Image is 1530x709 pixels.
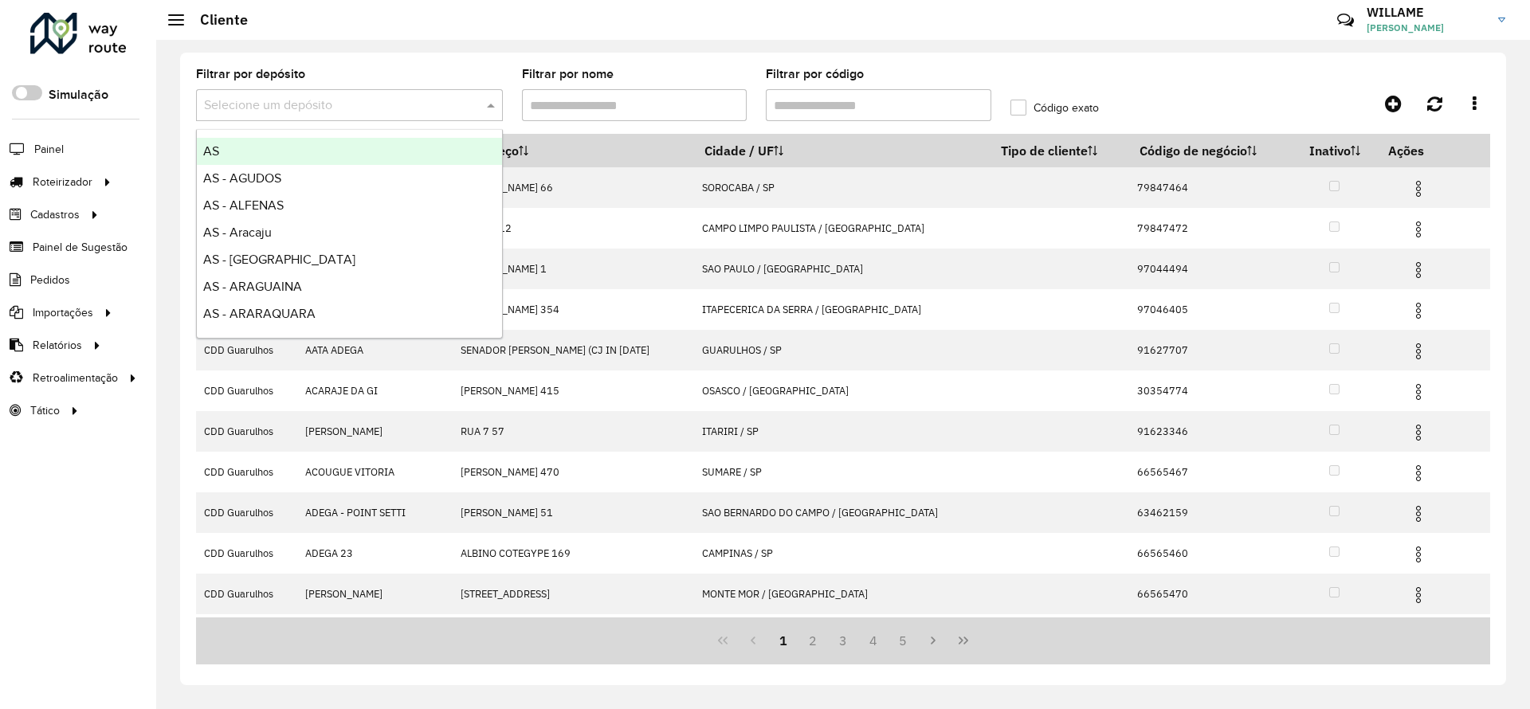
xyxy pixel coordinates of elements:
td: 97046405 [1128,289,1292,330]
span: [PERSON_NAME] [1367,21,1486,35]
td: 66565460 [1128,533,1292,574]
span: Tático [30,402,60,419]
td: 79847472 [1128,208,1292,249]
label: Código exato [1010,100,1099,116]
td: CDD Guarulhos [196,411,296,452]
td: 66565470 [1128,574,1292,614]
td: SOROCABA / SP [693,167,990,208]
td: CAMPO LIMPO PAULISTA / [GEOGRAPHIC_DATA] [693,208,990,249]
td: ACOUGUE VITORIA [296,452,452,492]
ng-dropdown-panel: Options list [196,129,503,339]
td: CDD Guarulhos [196,370,296,411]
td: 91627707 [1128,330,1292,370]
td: 66565467 [1128,452,1292,492]
td: [PERSON_NAME] 1 [452,249,693,289]
td: [PERSON_NAME] 51 [452,492,693,533]
span: Painel [34,141,64,158]
td: SENADOR [PERSON_NAME] (CJ IN [DATE] [452,330,693,370]
span: Retroalimentação [33,370,118,386]
td: CDD Guarulhos [196,492,296,533]
span: Cadastros [30,206,80,223]
label: Filtrar por depósito [196,65,305,84]
td: ADEGA - POINT SETTI [296,492,452,533]
button: 5 [889,625,919,656]
label: Filtrar por código [766,65,864,84]
th: Inativo [1292,134,1377,167]
span: AS - ARAGUAINA [203,280,302,293]
td: SAO BERNARDO DO CAMPO / [GEOGRAPHIC_DATA] [693,492,990,533]
td: ITAPECERICA DA SERRA / [GEOGRAPHIC_DATA] [693,289,990,330]
button: 1 [768,625,798,656]
td: ITARIRI / SP [693,411,990,452]
td: OSASCO / [GEOGRAPHIC_DATA] [693,370,990,411]
td: CDD Guarulhos [196,574,296,614]
td: 79847464 [1128,167,1292,208]
span: Roteirizador [33,174,92,190]
span: AS - AGUDOS [203,171,281,185]
button: Next Page [918,625,948,656]
span: AS - ARARAQUARA [203,307,316,320]
td: [PERSON_NAME] 66 [452,167,693,208]
label: Simulação [49,85,108,104]
td: CDD Guarulhos [196,452,296,492]
span: AS - Aracaju [203,225,272,239]
button: 2 [798,625,828,656]
h3: WILLAME [1367,5,1486,20]
td: 63462159 [1128,492,1292,533]
span: Painel de Sugestão [33,239,127,256]
td: GUARULHOS / SP [693,330,990,370]
button: 4 [858,625,889,656]
td: ADEGA BAIXA RENDA LO [296,614,452,655]
td: [PERSON_NAME] 470 [452,452,693,492]
td: 29735731 [1128,614,1292,655]
td: MOGI DAS CRUZES / SP [693,614,990,655]
th: Código de negócio [1128,134,1292,167]
td: 91623346 [1128,411,1292,452]
td: SAO PAULO / [GEOGRAPHIC_DATA] [693,249,990,289]
td: [PERSON_NAME] 1305 [452,614,693,655]
td: CDD Guarulhos [196,533,296,574]
th: Tipo de cliente [990,134,1128,167]
td: CAMPINAS / SP [693,533,990,574]
td: 97044494 [1128,249,1292,289]
td: 30354774 [1128,370,1292,411]
label: Filtrar por nome [522,65,614,84]
td: AATA ADEGA [296,330,452,370]
td: [STREET_ADDRESS] [452,574,693,614]
span: AS - ALFENAS [203,198,284,212]
td: RUA 7 57 [452,411,693,452]
td: CDD Guarulhos [196,330,296,370]
span: AS - [GEOGRAPHIC_DATA] [203,253,355,266]
td: MONTE MOR / [GEOGRAPHIC_DATA] [693,574,990,614]
td: ADEGA 23 [296,533,452,574]
button: 3 [828,625,858,656]
td: [PERSON_NAME] [296,411,452,452]
td: [PERSON_NAME] 354 [452,289,693,330]
span: Importações [33,304,93,321]
td: SUICA 212 [452,208,693,249]
td: ACARAJE DA GI [296,370,452,411]
th: Ações [1377,134,1473,167]
td: CDD Guarulhos [196,614,296,655]
td: ALBINO COTEGYPE 169 [452,533,693,574]
span: Relatórios [33,337,82,354]
th: Endereço [452,134,693,167]
a: Contato Rápido [1328,3,1363,37]
span: Pedidos [30,272,70,288]
td: [PERSON_NAME] [296,574,452,614]
h2: Cliente [184,11,248,29]
th: Cidade / UF [693,134,990,167]
td: [PERSON_NAME] 415 [452,370,693,411]
span: AS [203,144,219,158]
td: SUMARE / SP [693,452,990,492]
button: Last Page [948,625,979,656]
